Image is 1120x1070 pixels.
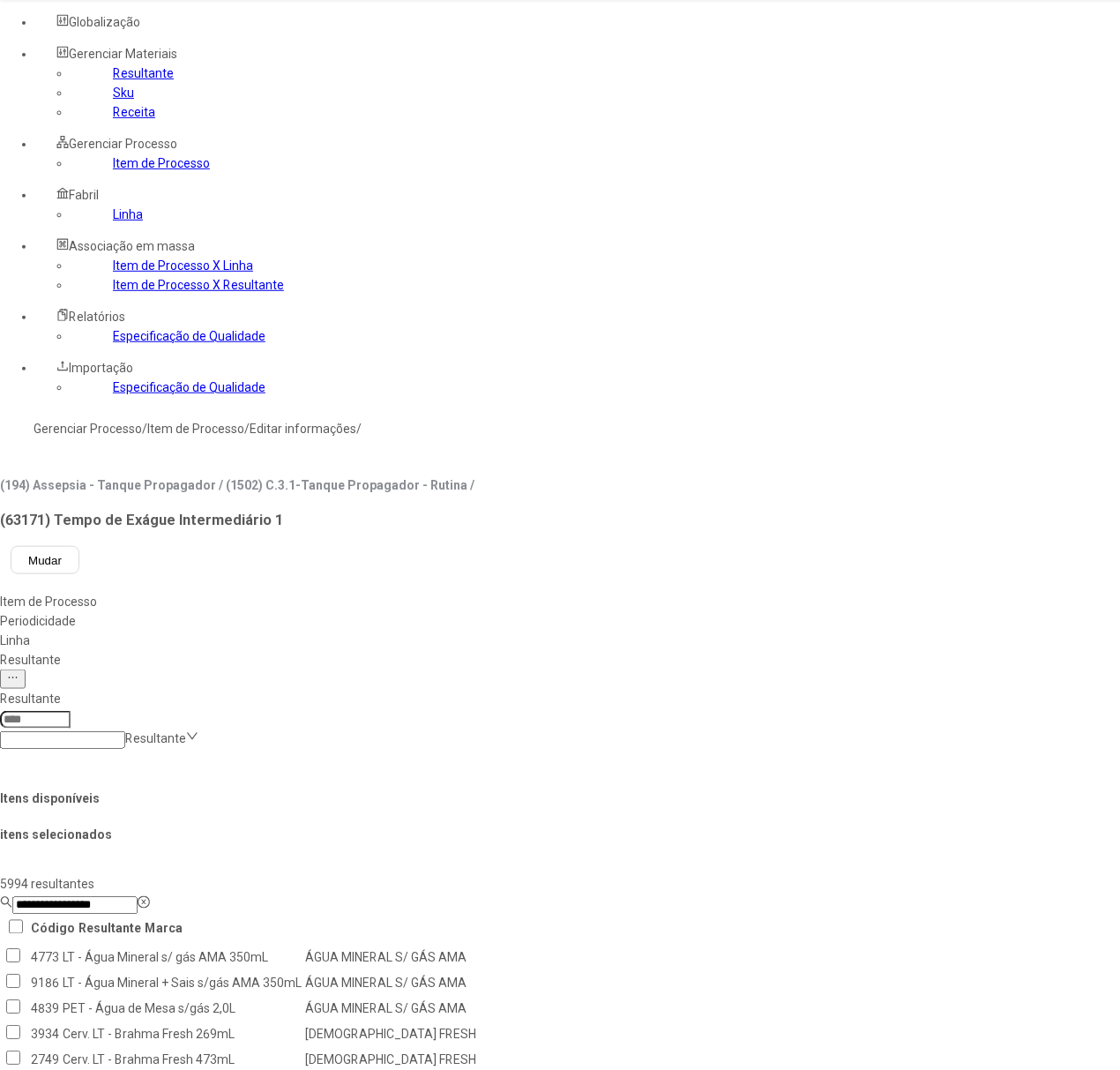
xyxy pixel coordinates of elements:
a: Resultante [113,66,174,80]
span: Fabril [69,188,99,202]
span: Globalização [69,15,140,29]
span: Mudar [28,554,62,567]
td: PET - Água de Mesa s/gás 2,0L [62,997,302,1021]
span: Importação [69,361,133,375]
a: Item de Processo [113,156,210,170]
a: Item de Processo [147,422,244,436]
td: [DEMOGRAPHIC_DATA] FRESH [304,1022,477,1046]
th: Marca [144,917,183,940]
a: Linha [113,207,143,221]
td: LT - Água Mineral s/ gás AMA 350mL [62,946,302,969]
span: Gerenciar Processo [69,137,177,151]
td: LT - Água Mineral + Sais s/gás AMA 350mL [62,971,302,995]
td: ÁGUA MINERAL S/ GÁS AMA [304,946,477,969]
td: ÁGUA MINERAL S/ GÁS AMA [304,997,477,1021]
a: Especificação de Qualidade [113,380,265,394]
a: Item de Processo X Linha [113,258,253,273]
td: 9186 [30,971,60,995]
nz-breadcrumb-separator: / [244,422,250,436]
a: Especificação de Qualidade [113,329,265,343]
a: Sku [113,86,134,100]
nz-select-placeholder: Resultante [125,731,186,745]
a: Gerenciar Processo [34,422,142,436]
a: Receita [113,105,155,119]
nz-breadcrumb-separator: / [142,422,147,436]
th: Código [30,917,76,940]
span: Relatórios [69,310,125,324]
a: Item de Processo X Resultante [113,278,284,292]
td: 4839 [30,997,60,1021]
td: 3934 [30,1022,60,1046]
nz-breadcrumb-separator: / [356,422,362,436]
button: Mudar [11,546,79,574]
td: 4773 [30,946,60,969]
th: Resultante [78,917,142,940]
td: ÁGUA MINERAL S/ GÁS AMA [304,971,477,995]
td: Cerv. LT - Brahma Fresh 269mL [62,1022,302,1046]
span: Associação em massa [69,239,195,253]
span: Gerenciar Materiais [69,47,177,61]
a: Editar informações [250,422,356,436]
